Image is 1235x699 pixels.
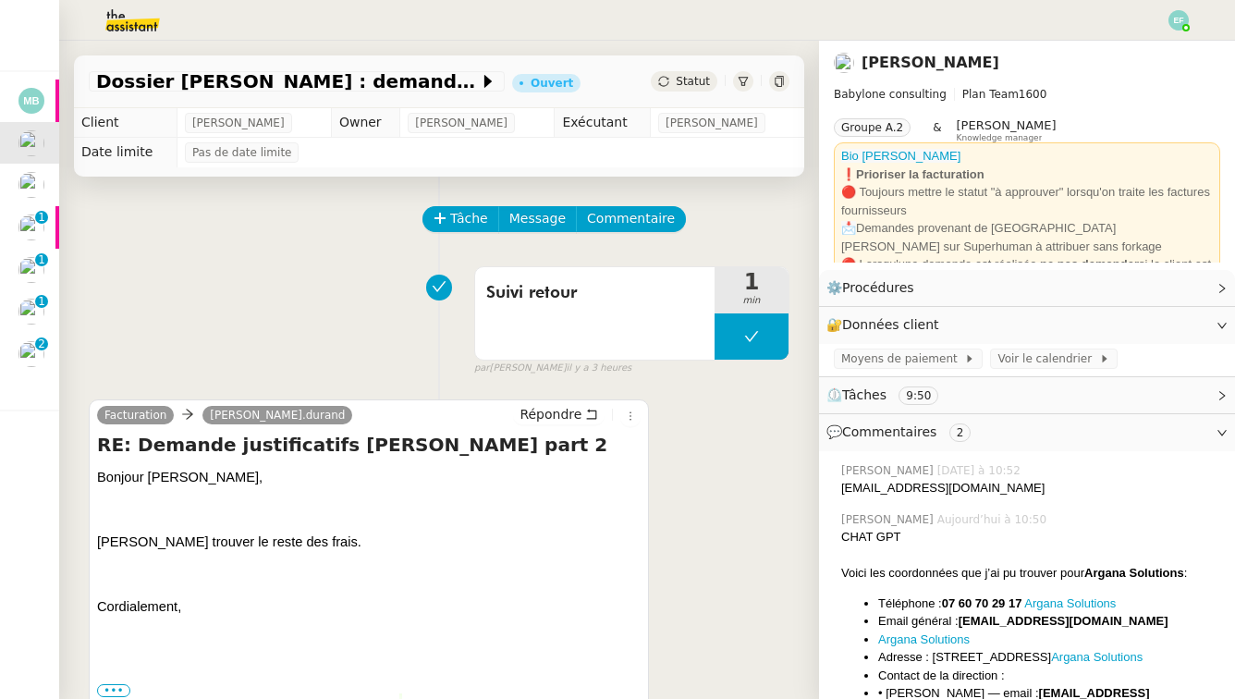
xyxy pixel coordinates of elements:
[415,114,507,132] span: [PERSON_NAME]
[949,423,972,442] nz-tag: 2
[35,253,48,266] nz-badge-sup: 1
[676,75,710,88] span: Statut
[1084,566,1184,580] strong: Argana Solutions
[531,78,573,89] div: Ouvert
[826,314,947,336] span: 🔐
[1019,88,1047,101] span: 1600
[331,108,399,138] td: Owner
[826,387,954,402] span: ⏲️
[474,361,631,376] small: [PERSON_NAME]
[841,183,1213,219] div: 🔴 Toujours mettre le statut "à approuver" lorsqu'on traite les factures fournisseurs
[878,632,970,646] a: Argana Solutions
[450,208,488,229] span: Tâche
[997,349,1098,368] span: Voir le calendrier
[819,270,1235,306] div: ⚙️Procédures
[1168,10,1189,31] img: svg
[18,88,44,114] img: svg
[38,211,45,227] p: 1
[192,114,285,132] span: [PERSON_NAME]
[957,118,1057,142] app-user-label: Knowledge manager
[957,133,1043,143] span: Knowledge manager
[474,361,490,376] span: par
[842,387,887,402] span: Tâches
[74,108,177,138] td: Client
[937,511,1050,528] span: Aujourd’hui à 10:50
[826,424,978,439] span: 💬
[38,253,45,270] p: 1
[97,432,641,458] h4: RE: Demande justificatifs [PERSON_NAME] part 2
[841,479,1220,497] div: [EMAIL_ADDRESS][DOMAIN_NAME]
[841,462,937,479] span: [PERSON_NAME]
[899,386,938,405] nz-tag: 9:50
[841,349,964,368] span: Moyens de paiement
[841,564,1220,582] div: Voici les coordonnées que j’ai pu trouver pour :
[842,424,936,439] span: Commentaires
[74,138,177,167] td: Date limite
[841,167,984,181] strong: ❗Prioriser la facturation
[715,271,789,293] span: 1
[35,211,48,224] nz-badge-sup: 1
[842,317,939,332] span: Données client
[38,337,45,354] p: 2
[97,470,263,484] span: Bonjour [PERSON_NAME],
[422,206,499,232] button: Tâche
[834,118,911,137] nz-tag: Groupe A.2
[18,172,44,198] img: users%2FTtzP7AGpm5awhzgAzUtU1ot6q7W2%2Favatar%2Fb1ec9cbd-befd-4b0f-b4c2-375d59dbe3fa
[96,72,479,91] span: Dossier [PERSON_NAME] : demander justificatifs
[35,337,48,350] nz-badge-sup: 2
[834,53,854,73] img: users%2FSg6jQljroSUGpSfKFUOPmUmNaZ23%2Favatar%2FUntitled.png
[942,596,1022,610] strong: 07 60 70 29 17
[18,341,44,367] img: users%2FSg6jQljroSUGpSfKFUOPmUmNaZ23%2Favatar%2FUntitled.png
[715,293,789,309] span: min
[18,215,44,240] img: users%2FSg6jQljroSUGpSfKFUOPmUmNaZ23%2Favatar%2FUntitled.png
[834,88,947,101] span: Babylone consulting
[819,307,1235,343] div: 🔐Données client
[841,528,1220,546] div: CHAT GPT
[841,219,1213,255] div: Demandes provenant de [GEOGRAPHIC_DATA][PERSON_NAME] sur Superhuman à attribuer sans forkage
[18,130,44,156] img: users%2FSg6jQljroSUGpSfKFUOPmUmNaZ23%2Favatar%2FUntitled.png
[826,277,923,299] span: ⚙️
[509,208,566,229] span: Message
[878,612,1220,631] li: Email général :
[97,599,181,614] span: Cordialement,
[862,54,999,71] a: [PERSON_NAME]
[819,377,1235,413] div: ⏲️Tâches 9:50
[933,118,941,142] span: &
[498,206,577,232] button: Message
[878,595,1220,613] li: Téléphone :
[555,108,651,138] td: Exécutant
[666,114,758,132] span: [PERSON_NAME]
[576,206,686,232] button: Commentaire
[520,405,581,423] span: Répondre
[962,88,1019,101] span: Plan Team
[1051,650,1143,664] a: Argana Solutions
[18,299,44,325] img: users%2FSg6jQljroSUGpSfKFUOPmUmNaZ23%2Favatar%2FUntitled.png
[878,667,1220,685] li: Contact de la direction :
[841,511,937,528] span: [PERSON_NAME]
[97,407,174,423] a: Facturation
[97,684,130,697] span: •••
[486,279,703,307] span: Suivi retour
[937,462,1024,479] span: [DATE] à 10:52
[957,118,1057,132] span: [PERSON_NAME]
[192,143,292,162] span: Pas de date limite
[841,221,856,235] span: 📩
[959,614,1168,628] strong: [EMAIL_ADDRESS][DOMAIN_NAME]
[38,295,45,312] p: 1
[35,295,48,308] nz-badge-sup: 1
[513,404,605,424] button: Répondre
[202,407,352,423] a: [PERSON_NAME].durand
[1040,257,1139,271] strong: ne pas demander
[97,534,361,549] span: [PERSON_NAME] trouver le reste des frais.
[841,255,1213,291] div: 🔴 Lorsqu'une demande est réalisée, si le client est satisfait, cloturer directement.
[841,149,960,163] a: Bio [PERSON_NAME]
[842,280,914,295] span: Procédures
[587,208,675,229] span: Commentaire
[878,648,1220,667] li: Adresse : [STREET_ADDRESS]
[567,361,632,376] span: il y a 3 heures
[18,257,44,283] img: users%2FSg6jQljroSUGpSfKFUOPmUmNaZ23%2Favatar%2FUntitled.png
[1024,596,1116,610] a: Argana Solutions
[819,414,1235,450] div: 💬Commentaires 2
